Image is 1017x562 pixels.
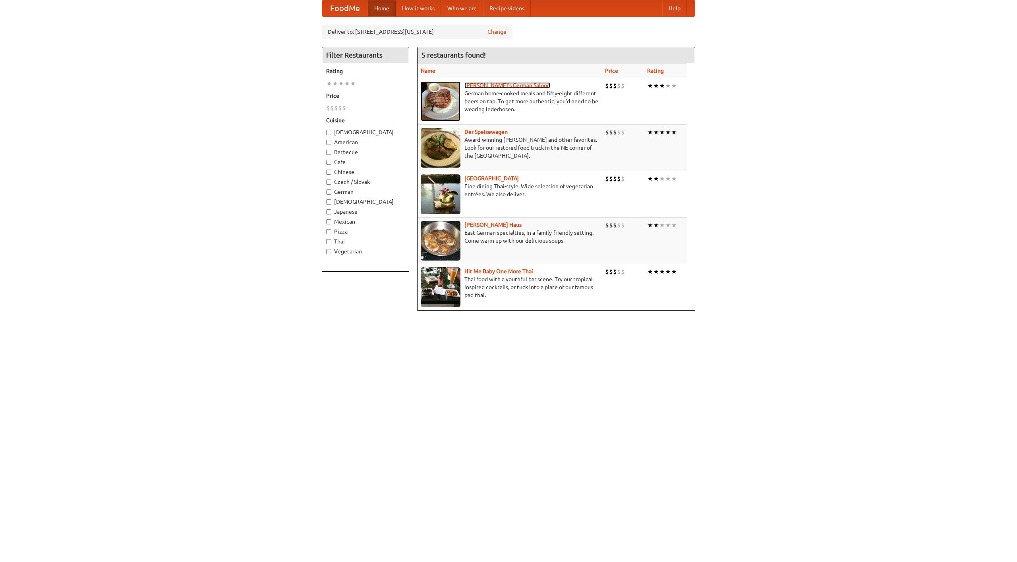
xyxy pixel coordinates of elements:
li: ★ [647,128,653,137]
label: Mexican [326,218,405,226]
input: Czech / Slovak [326,180,331,185]
li: ★ [665,174,671,183]
img: babythai.jpg [421,267,460,307]
a: Price [605,68,618,74]
p: Award-winning [PERSON_NAME] and other favorites. Look for our restored food truck in the NE corne... [421,136,599,160]
li: ★ [665,267,671,276]
a: Help [662,0,687,16]
li: $ [621,81,625,90]
label: Chinese [326,168,405,176]
input: Mexican [326,219,331,224]
li: $ [617,221,621,230]
input: Cafe [326,160,331,165]
li: ★ [647,221,653,230]
li: $ [613,221,617,230]
li: $ [621,221,625,230]
li: $ [609,81,613,90]
li: $ [613,81,617,90]
label: [DEMOGRAPHIC_DATA] [326,198,405,206]
li: $ [605,174,609,183]
li: $ [342,104,346,112]
li: $ [338,104,342,112]
li: $ [621,267,625,276]
li: ★ [326,79,332,88]
label: Pizza [326,228,405,236]
label: American [326,138,405,146]
input: American [326,140,331,145]
li: ★ [653,267,659,276]
li: $ [605,267,609,276]
p: East German specialties, in a family-friendly setting. Come warm up with our delicious soups. [421,229,599,245]
label: [DEMOGRAPHIC_DATA] [326,128,405,136]
a: Home [368,0,396,16]
li: ★ [350,79,356,88]
a: [GEOGRAPHIC_DATA] [464,175,519,182]
li: ★ [665,221,671,230]
li: $ [617,128,621,137]
a: Hit Me Baby One More Thai [464,268,533,274]
label: Vegetarian [326,247,405,255]
li: $ [605,128,609,137]
li: ★ [671,221,677,230]
input: [DEMOGRAPHIC_DATA] [326,130,331,135]
h4: Filter Restaurants [322,47,409,63]
li: $ [609,174,613,183]
li: $ [609,267,613,276]
li: ★ [344,79,350,88]
li: $ [326,104,330,112]
a: How it works [396,0,441,16]
a: [PERSON_NAME]'s German Saloon [464,82,550,89]
input: Chinese [326,170,331,175]
label: German [326,188,405,196]
label: Japanese [326,208,405,216]
li: ★ [647,81,653,90]
input: [DEMOGRAPHIC_DATA] [326,199,331,205]
li: ★ [659,128,665,137]
label: Czech / Slovak [326,178,405,186]
input: Pizza [326,229,331,234]
li: ★ [647,267,653,276]
a: [PERSON_NAME] Haus [464,222,522,228]
li: $ [617,174,621,183]
p: Fine dining Thai-style. Wide selection of vegetarian entrées. We also deliver. [421,182,599,198]
label: Barbecue [326,148,405,156]
img: kohlhaus.jpg [421,221,460,261]
li: $ [613,267,617,276]
li: $ [621,128,625,137]
li: ★ [659,174,665,183]
li: ★ [671,174,677,183]
input: Thai [326,239,331,244]
img: speisewagen.jpg [421,128,460,168]
li: $ [617,267,621,276]
li: $ [613,128,617,137]
a: Change [487,28,507,36]
a: Der Speisewagen [464,129,508,135]
a: Who we are [441,0,483,16]
li: $ [621,174,625,183]
li: ★ [659,81,665,90]
li: ★ [332,79,338,88]
input: Vegetarian [326,249,331,254]
li: ★ [671,128,677,137]
li: ★ [653,221,659,230]
li: $ [605,221,609,230]
li: ★ [653,81,659,90]
li: ★ [671,267,677,276]
li: $ [617,81,621,90]
li: ★ [671,81,677,90]
ng-pluralize: 5 restaurants found! [421,51,486,59]
label: Cafe [326,158,405,166]
img: esthers.jpg [421,81,460,121]
li: ★ [665,81,671,90]
li: $ [609,128,613,137]
li: $ [613,174,617,183]
li: ★ [647,174,653,183]
li: $ [330,104,334,112]
input: Japanese [326,209,331,214]
li: ★ [653,174,659,183]
label: Thai [326,238,405,245]
h5: Price [326,92,405,100]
